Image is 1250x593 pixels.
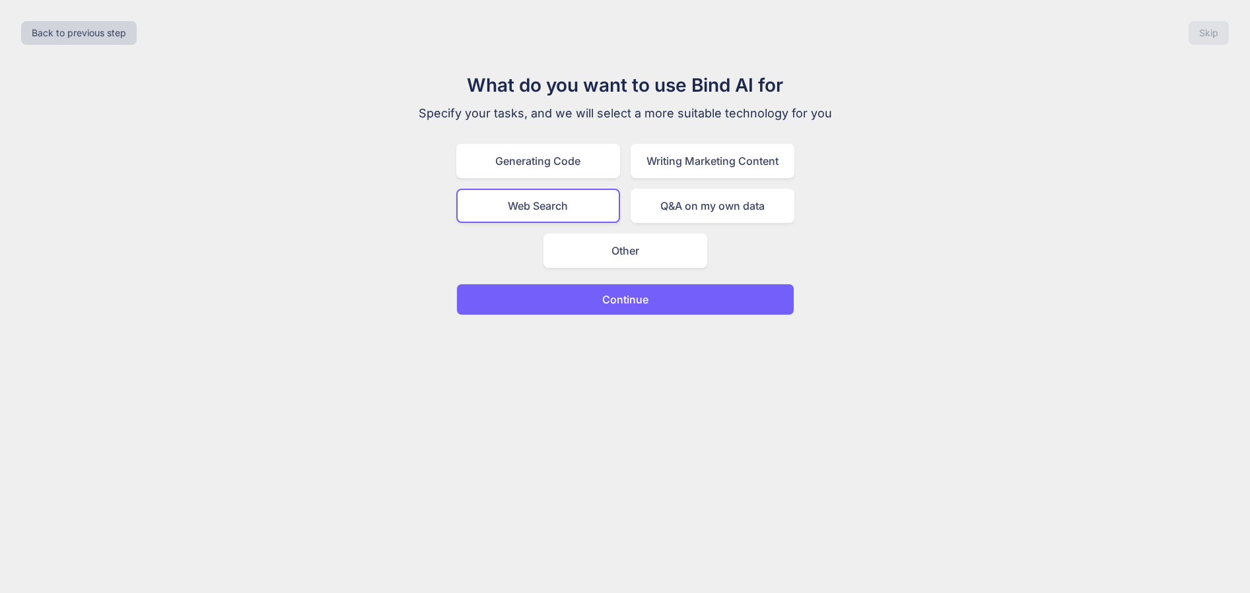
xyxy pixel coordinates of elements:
p: Continue [602,292,648,307]
div: Q&A on my own data [631,189,794,223]
div: Generating Code [456,144,620,178]
button: Continue [456,284,794,315]
button: Back to previous step [21,21,137,45]
button: Skip [1189,21,1229,45]
div: Other [543,234,707,268]
p: Specify your tasks, and we will select a more suitable technology for you [403,104,847,123]
h1: What do you want to use Bind AI for [403,71,847,99]
div: Writing Marketing Content [631,144,794,178]
div: Web Search [456,189,620,223]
